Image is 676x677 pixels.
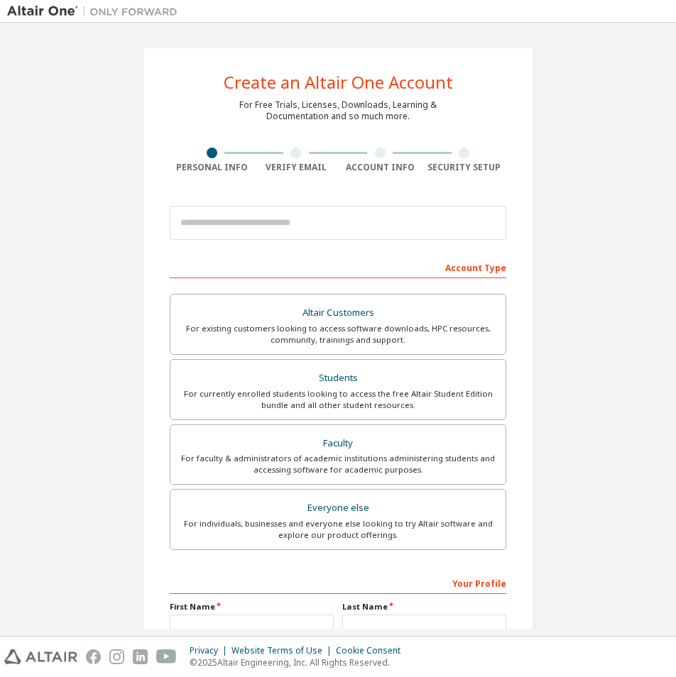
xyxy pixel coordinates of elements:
p: © 2025 Altair Engineering, Inc. All Rights Reserved. [190,656,409,668]
div: Verify Email [254,162,339,173]
div: Privacy [190,645,231,656]
div: For faculty & administrators of academic institutions administering students and accessing softwa... [179,453,497,475]
div: For existing customers looking to access software downloads, HPC resources, community, trainings ... [179,323,497,346]
div: Your Profile [170,571,506,594]
img: altair_logo.svg [4,649,77,664]
label: Last Name [342,601,506,612]
img: facebook.svg [86,649,101,664]
img: instagram.svg [109,649,124,664]
div: Faculty [179,434,497,453]
img: Altair One [7,4,185,18]
div: Security Setup [422,162,507,173]
div: For currently enrolled students looking to access the free Altair Student Edition bundle and all ... [179,388,497,411]
div: Cookie Consent [336,645,409,656]
div: Account Type [170,255,506,278]
div: For Free Trials, Licenses, Downloads, Learning & Documentation and so much more. [239,99,437,122]
div: Altair Customers [179,303,497,323]
div: Students [179,368,497,388]
div: Everyone else [179,498,497,518]
label: First Name [170,601,334,612]
div: Create an Altair One Account [224,74,453,91]
div: Account Info [338,162,422,173]
img: linkedin.svg [133,649,148,664]
div: Website Terms of Use [231,645,336,656]
div: For individuals, businesses and everyone else looking to try Altair software and explore our prod... [179,518,497,541]
img: youtube.svg [156,649,177,664]
div: Personal Info [170,162,254,173]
